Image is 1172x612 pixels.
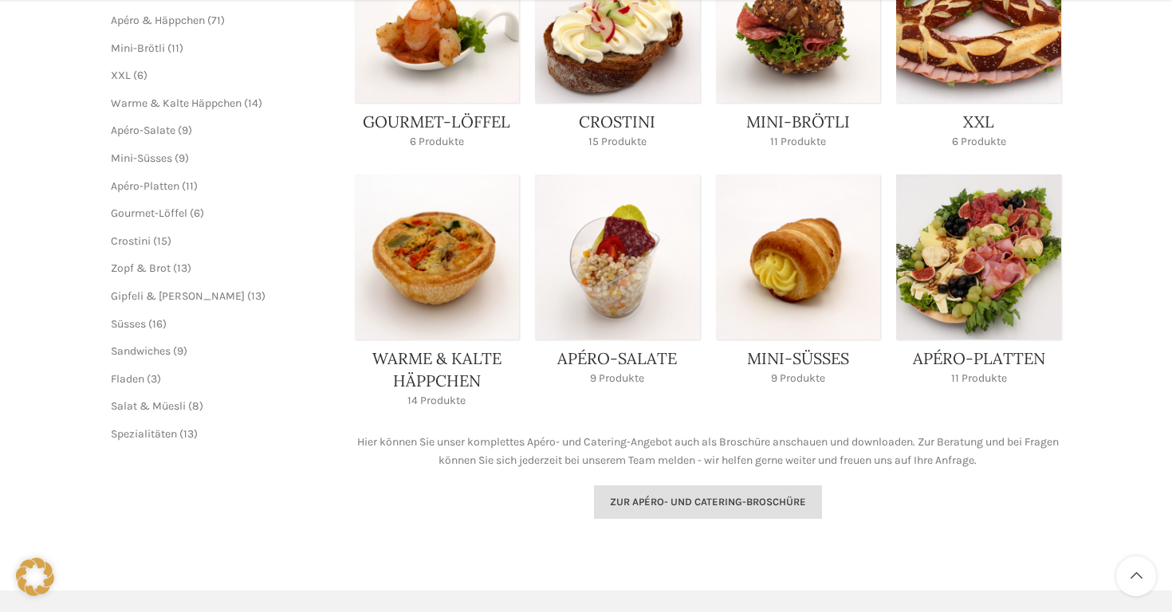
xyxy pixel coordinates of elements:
[111,289,245,303] a: Gipfeli & [PERSON_NAME]
[171,41,179,55] span: 11
[111,151,172,165] a: Mini-Süsses
[111,372,144,386] a: Fladen
[535,175,700,395] a: Product category apero-salate
[152,317,163,331] span: 16
[157,234,167,248] span: 15
[192,399,199,413] span: 8
[111,261,171,275] a: Zopf & Brot
[610,496,806,508] span: Zur Apéro- und Catering-Broschüre
[355,433,1062,469] p: Hier können Sie unser komplettes Apéro- und Catering-Angebot auch als Broschüre anschauen und dow...
[151,372,157,386] span: 3
[355,175,520,418] a: Product category haeppchen
[896,175,1061,395] a: Product category apero-platten
[1116,556,1156,596] a: Scroll to top button
[111,14,205,27] a: Apéro & Häppchen
[716,175,881,395] a: Product category mini-suesses
[111,427,177,441] a: Spezialitäten
[183,427,194,441] span: 13
[111,41,165,55] a: Mini-Brötli
[177,344,183,358] span: 9
[111,69,131,82] a: XXL
[137,69,144,82] span: 6
[194,206,200,220] span: 6
[111,96,242,110] a: Warme & Kalte Häppchen
[179,151,185,165] span: 9
[594,485,822,519] a: Zur Apéro- und Catering-Broschüre
[251,289,262,303] span: 13
[111,206,187,220] a: Gourmet-Löffel
[248,96,258,110] span: 14
[111,234,151,248] a: Crostini
[182,124,188,137] span: 9
[111,399,186,413] a: Salat & Müesli
[111,317,146,331] a: Süsses
[111,124,175,137] a: Apéro-Salate
[211,14,221,27] span: 71
[186,179,194,193] span: 11
[111,344,171,358] a: Sandwiches
[111,179,179,193] a: Apéro-Platten
[177,261,187,275] span: 13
